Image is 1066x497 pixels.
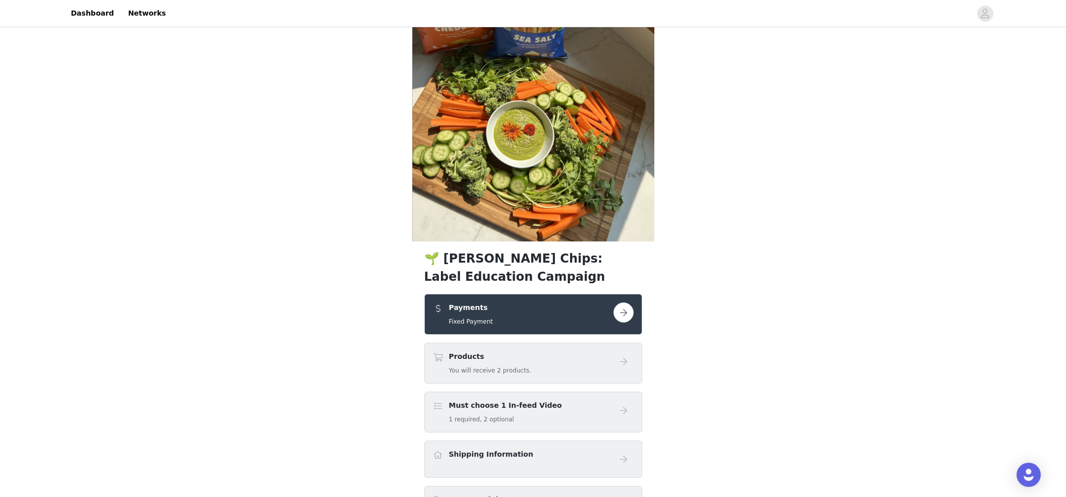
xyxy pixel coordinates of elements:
div: Products [424,343,642,384]
div: Payments [424,294,642,335]
h4: Payments [449,302,493,313]
h5: You will receive 2 products. [449,366,531,375]
h4: Must choose 1 In-feed Video [449,400,562,411]
a: Networks [122,2,172,25]
div: Shipping Information [424,441,642,478]
h5: Fixed Payment [449,317,493,326]
h4: Products [449,351,531,362]
div: Open Intercom Messenger [1017,463,1041,487]
div: Must choose 1 In-feed Video [424,392,642,432]
a: Dashboard [65,2,120,25]
div: avatar [980,6,990,22]
h4: Shipping Information [449,449,533,460]
h5: 1 required, 2 optional [449,415,562,424]
h1: 🌱 [PERSON_NAME] Chips: Label Education Campaign [424,250,642,286]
